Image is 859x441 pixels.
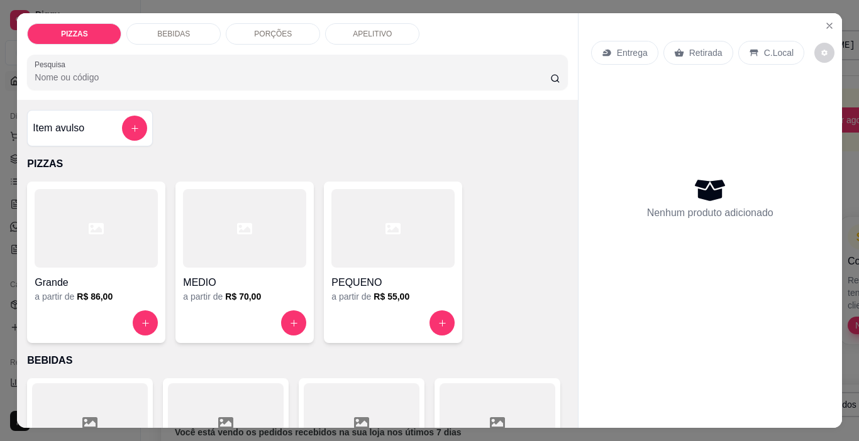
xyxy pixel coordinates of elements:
[122,116,147,141] button: add-separate-item
[617,46,648,59] p: Entrega
[254,29,292,39] p: PORÇÕES
[77,290,113,303] h6: R$ 86,00
[819,16,840,36] button: Close
[183,290,306,303] div: a partir de
[764,46,794,59] p: C.Local
[814,43,834,63] button: decrease-product-quantity
[27,156,567,171] p: PIZZAS
[133,310,158,335] button: increase-product-quantity
[33,121,84,136] h4: Item avulso
[331,290,455,303] div: a partir de
[61,29,88,39] p: PIZZAS
[281,310,306,335] button: increase-product-quantity
[157,29,190,39] p: BEBIDAS
[35,59,70,70] label: Pesquisa
[689,46,723,59] p: Retirada
[331,275,455,290] h4: PEQUENO
[647,205,773,220] p: Nenhum produto adicionado
[225,290,261,303] h6: R$ 70,00
[374,290,409,303] h6: R$ 55,00
[353,29,392,39] p: APELITIVO
[27,353,567,368] p: BEBIDAS
[35,71,550,84] input: Pesquisa
[35,290,158,303] div: a partir de
[35,275,158,290] h4: Grande
[183,275,306,290] h4: MEDIO
[429,310,455,335] button: increase-product-quantity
